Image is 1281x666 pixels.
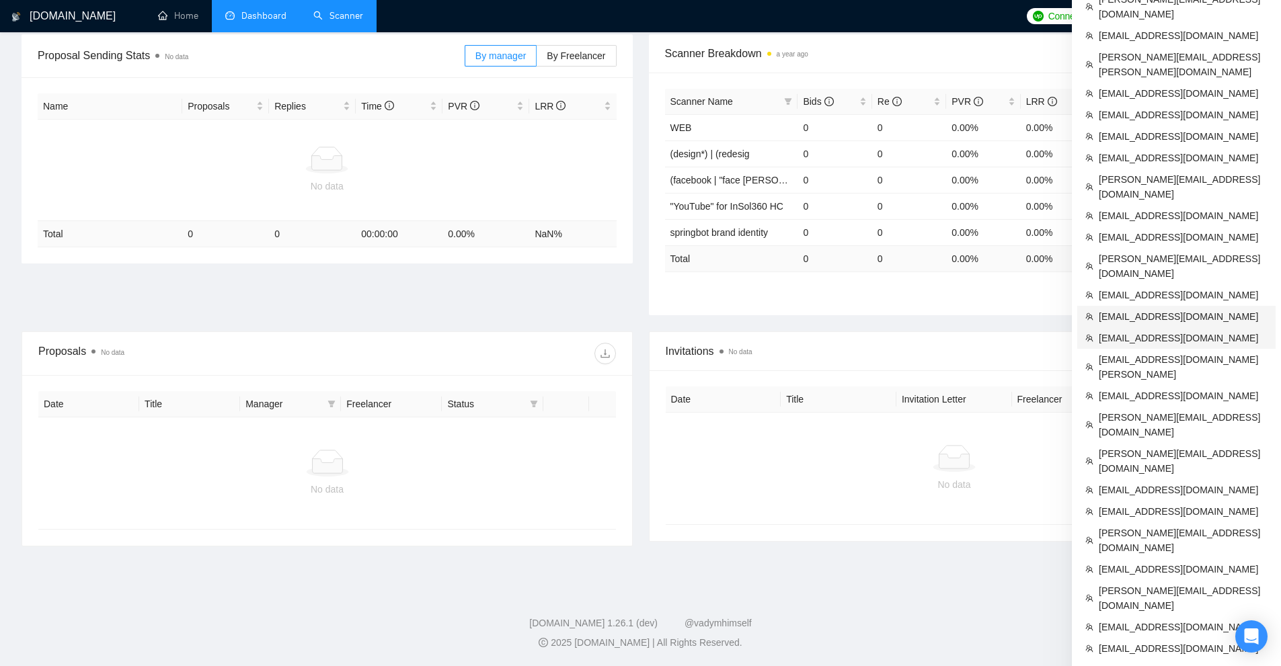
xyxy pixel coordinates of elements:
[665,245,798,272] td: Total
[946,140,1020,167] td: 0.00%
[1099,562,1268,577] span: [EMAIL_ADDRESS][DOMAIN_NAME]
[1099,446,1268,476] span: [PERSON_NAME][EMAIL_ADDRESS][DOMAIN_NAME]
[892,97,902,106] span: info-circle
[535,101,566,112] span: LRR
[325,394,338,414] span: filter
[1085,212,1093,220] span: team
[1085,32,1093,40] span: team
[182,221,269,247] td: 0
[1085,3,1093,11] span: team
[1099,331,1268,345] span: [EMAIL_ADDRESS][DOMAIN_NAME]
[245,397,322,411] span: Manager
[1085,60,1093,69] span: team
[872,114,946,140] td: 0
[1085,536,1093,544] span: team
[1099,50,1268,79] span: [PERSON_NAME][EMAIL_ADDRESS][PERSON_NAME][DOMAIN_NAME]
[798,140,871,167] td: 0
[1099,309,1268,324] span: [EMAIL_ADDRESS][DOMAIN_NAME]
[1099,526,1268,555] span: [PERSON_NAME][EMAIL_ADDRESS][DOMAIN_NAME]
[974,97,983,106] span: info-circle
[670,227,769,238] span: springbot brand identity
[1033,11,1044,22] img: upwork-logo.png
[1099,483,1268,497] span: [EMAIL_ADDRESS][DOMAIN_NAME]
[1021,167,1095,193] td: 0.00%
[781,91,795,112] span: filter
[1021,114,1095,140] td: 0.00%
[1099,352,1268,382] span: [EMAIL_ADDRESS][DOMAIN_NAME][PERSON_NAME]
[11,636,1270,650] div: 2025 [DOMAIN_NAME] | All Rights Reserved.
[670,175,820,185] span: (facebook | "face [PERSON_NAME]
[313,10,363,22] a: searchScanner
[666,343,1243,360] span: Invitations
[1099,620,1268,634] span: [EMAIL_ADDRESS][DOMAIN_NAME]
[1021,140,1095,167] td: 0.00%
[1099,641,1268,656] span: [EMAIL_ADDRESS][DOMAIN_NAME]
[470,101,479,110] span: info-circle
[670,122,692,133] span: WEB
[1085,594,1093,602] span: team
[1085,313,1093,321] span: team
[670,149,750,159] span: (design*) | (redesig
[798,193,871,219] td: 0
[49,482,605,497] div: No data
[165,53,188,60] span: No data
[670,96,733,107] span: Scanner Name
[784,97,792,106] span: filter
[872,245,946,272] td: 0
[188,99,254,114] span: Proposals
[1085,262,1093,270] span: team
[269,221,356,247] td: 0
[1099,108,1268,122] span: [EMAIL_ADDRESS][DOMAIN_NAME]
[1085,623,1093,631] span: team
[595,348,615,359] span: download
[798,245,871,272] td: 0
[241,10,286,22] span: Dashboard
[1085,291,1093,299] span: team
[594,343,616,364] button: download
[665,45,1244,62] span: Scanner Breakdown
[1085,363,1093,371] span: team
[1085,132,1093,140] span: team
[327,400,336,408] span: filter
[182,93,269,120] th: Proposals
[1026,96,1057,107] span: LRR
[356,221,442,247] td: 00:00:00
[1021,245,1095,272] td: 0.00 %
[530,400,538,408] span: filter
[798,114,871,140] td: 0
[1099,388,1268,403] span: [EMAIL_ADDRESS][DOMAIN_NAME]
[529,221,616,247] td: NaN %
[1085,507,1093,515] span: team
[547,50,605,61] span: By Freelancer
[1235,620,1268,653] div: Open Intercom Messenger
[1085,183,1093,191] span: team
[781,386,896,413] th: Title
[872,140,946,167] td: 0
[1048,97,1057,106] span: info-circle
[1099,151,1268,165] span: [EMAIL_ADDRESS][DOMAIN_NAME]
[946,114,1020,140] td: 0.00%
[670,201,783,212] span: "YouTube" for InSol360 HC
[1099,410,1268,440] span: [PERSON_NAME][EMAIL_ADDRESS][DOMAIN_NAME]
[1099,172,1268,202] span: [PERSON_NAME][EMAIL_ADDRESS][DOMAIN_NAME]
[1085,486,1093,494] span: team
[777,50,808,58] time: a year ago
[158,10,198,22] a: homeHome
[529,618,658,628] a: [DOMAIN_NAME] 1.26.1 (dev)
[798,167,871,193] td: 0
[798,219,871,245] td: 0
[1012,386,1128,413] th: Freelancer
[225,11,235,20] span: dashboard
[1048,9,1089,24] span: Connects:
[878,96,902,107] span: Re
[341,391,442,417] th: Freelancer
[896,386,1012,413] th: Invitation Letter
[38,343,327,364] div: Proposals
[43,179,611,194] div: No data
[1085,154,1093,162] span: team
[1099,504,1268,519] span: [EMAIL_ADDRESS][DOMAIN_NAME]
[385,101,394,110] span: info-circle
[1085,89,1093,97] span: team
[1099,251,1268,281] span: [PERSON_NAME][EMAIL_ADDRESS][DOMAIN_NAME]
[666,386,781,413] th: Date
